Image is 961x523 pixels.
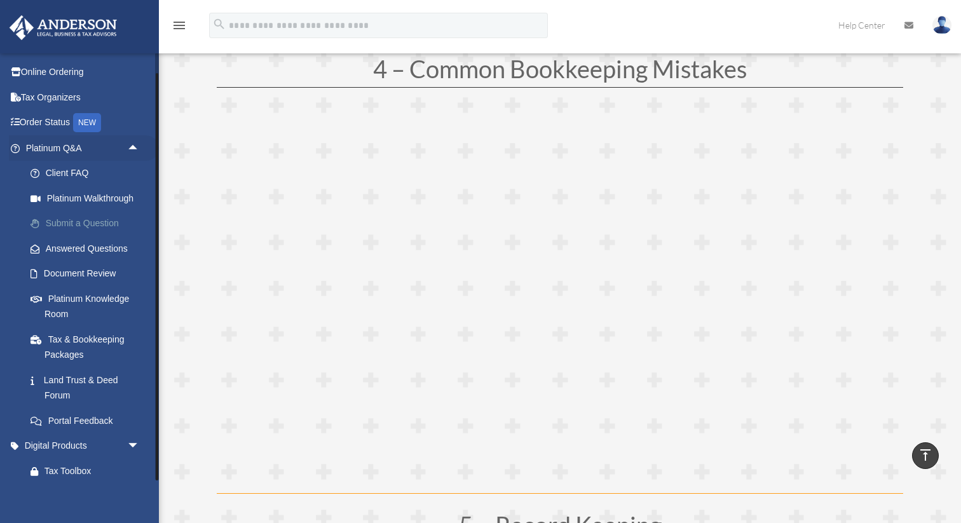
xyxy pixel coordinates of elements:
[18,367,159,408] a: Land Trust & Deed Forum
[6,15,121,40] img: Anderson Advisors Platinum Portal
[18,458,159,484] a: Tax Toolbox
[9,85,159,110] a: Tax Organizers
[912,442,939,469] a: vertical_align_top
[9,433,159,459] a: Digital Productsarrow_drop_down
[9,135,159,161] a: Platinum Q&Aarrow_drop_up
[127,433,153,459] span: arrow_drop_down
[217,107,903,493] iframe: Video 4 - Common Bookkeeping Mistakes
[18,186,159,211] a: Platinum Walkthrough
[18,161,159,186] a: Client FAQ
[18,261,159,287] a: Document Review
[932,16,951,34] img: User Pic
[9,110,159,136] a: Order StatusNEW
[217,57,903,87] h1: 4 – Common Bookkeeping Mistakes
[73,113,101,132] div: NEW
[172,18,187,33] i: menu
[18,327,159,367] a: Tax & Bookkeeping Packages
[9,60,159,85] a: Online Ordering
[172,22,187,33] a: menu
[212,17,226,31] i: search
[18,408,159,433] a: Portal Feedback
[918,447,933,463] i: vertical_align_top
[44,463,143,479] div: Tax Toolbox
[127,135,153,161] span: arrow_drop_up
[18,236,159,261] a: Answered Questions
[18,211,159,236] a: Submit a Question
[18,286,159,327] a: Platinum Knowledge Room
